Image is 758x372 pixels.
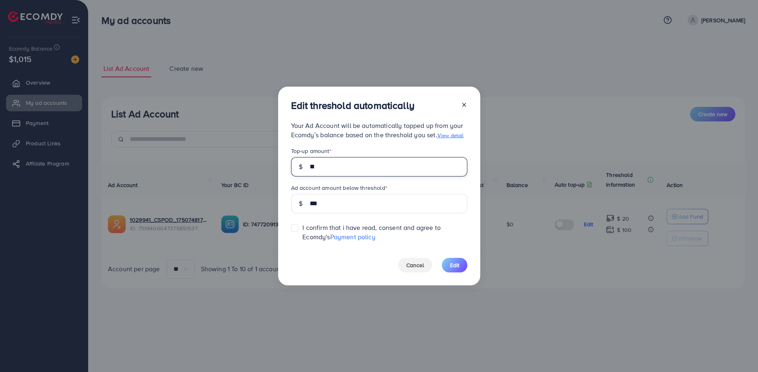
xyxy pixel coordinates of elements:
[330,232,376,241] a: Payment policy
[724,336,752,366] iframe: Chat
[291,100,414,111] h3: Edit threshold automatically
[302,223,467,242] span: I confirm that i have read, consent and agree to Ecomdy's
[442,258,467,272] button: Edit
[398,258,432,272] button: Cancel
[291,147,331,155] label: Top-up amount
[291,121,464,139] span: Your Ad Account will be automatically topped up from your Ecomdy’s balance based on the threshold...
[437,132,464,139] a: View detail
[450,261,459,269] span: Edit
[406,261,424,269] span: Cancel
[291,184,387,192] label: Ad account amount below threshold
